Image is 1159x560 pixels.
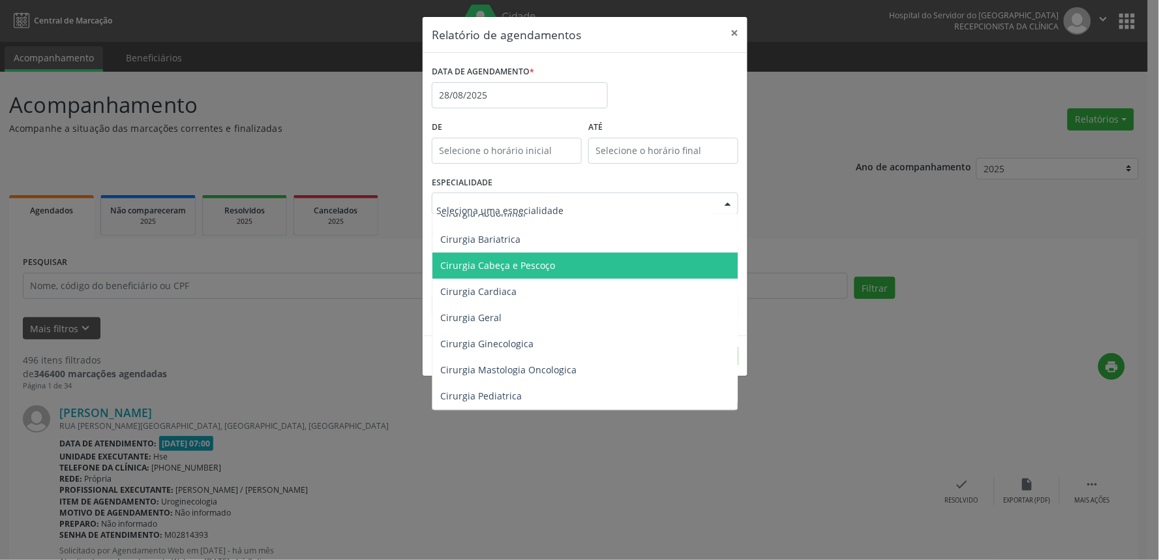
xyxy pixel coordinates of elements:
span: Cirurgia Mastologia Oncologica [440,364,577,376]
span: Cirurgia Geral [440,311,502,324]
label: ATÉ [588,117,738,138]
span: Cirurgia Pediatrica [440,390,522,402]
label: ESPECIALIDADE [432,173,492,193]
span: Cirurgia Cabeça e Pescoço [440,259,555,272]
h5: Relatório de agendamentos [432,26,581,43]
span: Cirurgia Bariatrica [440,233,520,245]
span: Cirurgia Cardiaca [440,285,517,298]
input: Seleciona uma especialidade [436,197,712,223]
input: Selecione o horário inicial [432,138,582,164]
span: Cirurgia Ginecologica [440,337,534,350]
label: De [432,117,582,138]
input: Selecione o horário final [588,138,738,164]
label: DATA DE AGENDAMENTO [432,62,534,82]
button: Close [721,17,747,49]
input: Selecione uma data ou intervalo [432,82,608,108]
